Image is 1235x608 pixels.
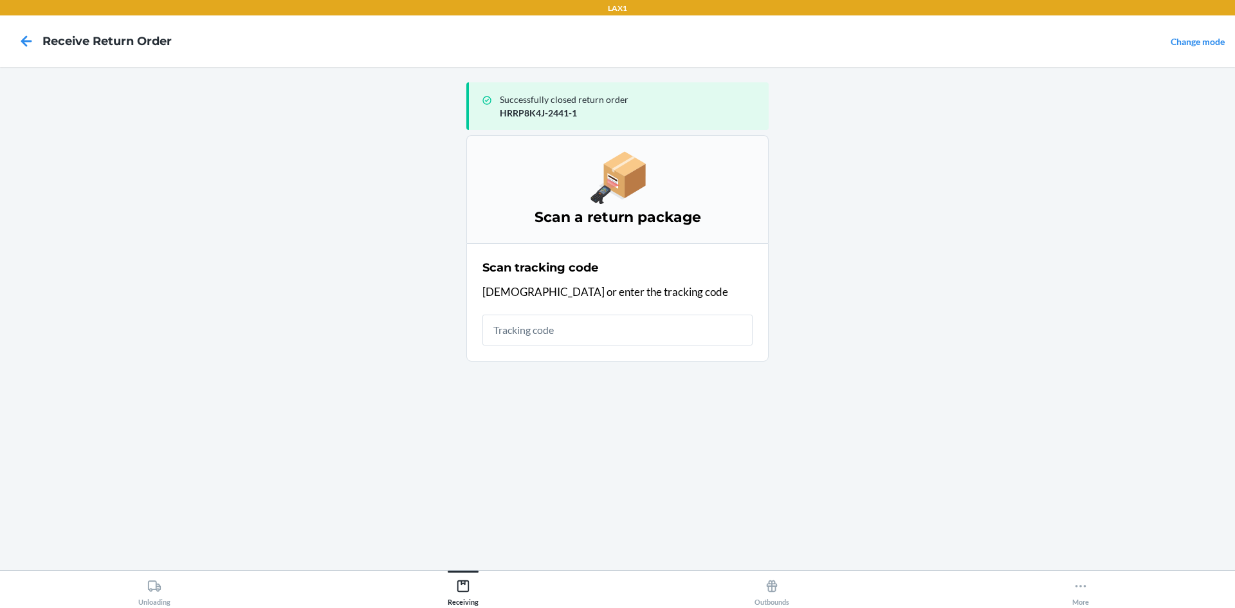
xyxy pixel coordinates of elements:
[500,93,758,106] p: Successfully closed return order
[482,315,753,345] input: Tracking code
[42,33,172,50] h4: Receive Return Order
[926,571,1235,606] button: More
[482,259,598,276] h2: Scan tracking code
[138,574,170,606] div: Unloading
[617,571,926,606] button: Outbounds
[608,3,627,14] p: LAX1
[482,207,753,228] h3: Scan a return package
[1072,574,1089,606] div: More
[500,106,758,120] p: HRRP8K4J-2441-1
[482,284,753,300] p: [DEMOGRAPHIC_DATA] or enter the tracking code
[1171,36,1225,47] a: Change mode
[755,574,789,606] div: Outbounds
[448,574,479,606] div: Receiving
[309,571,617,606] button: Receiving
